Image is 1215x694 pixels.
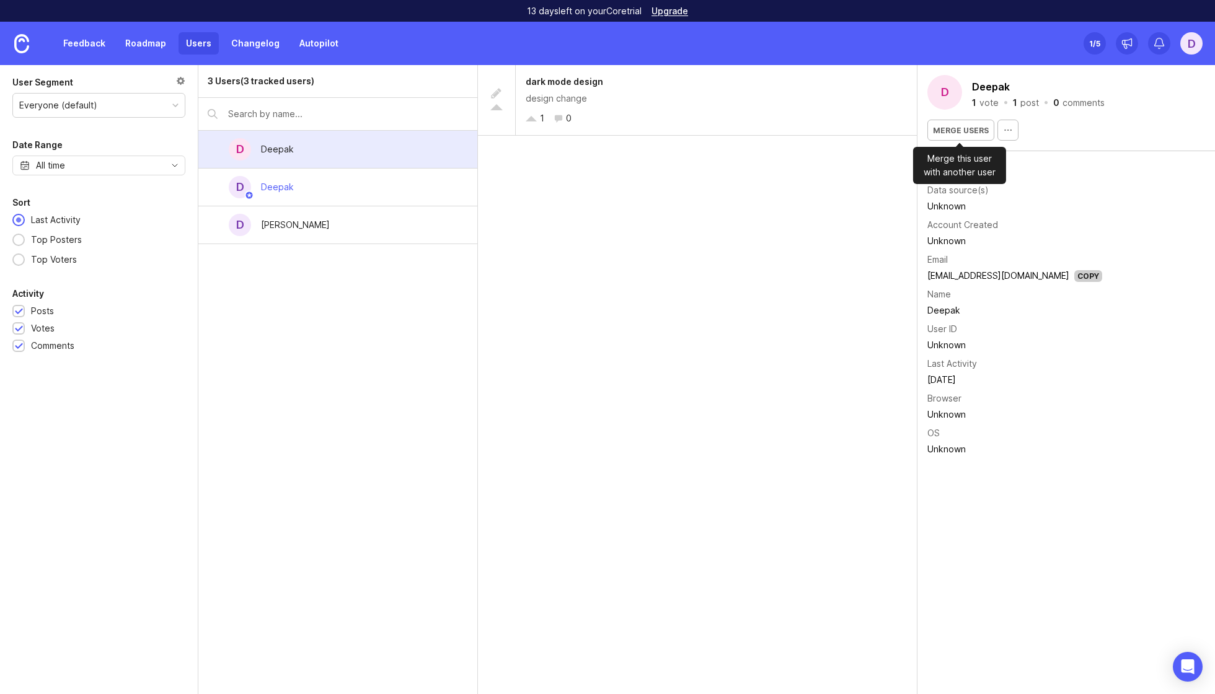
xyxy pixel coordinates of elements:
[1013,99,1017,107] div: 1
[261,180,294,194] div: Deepak
[927,161,1205,171] div: User details
[1084,32,1106,55] button: 1/5
[19,99,97,112] div: Everyone (default)
[972,99,976,107] div: 1
[927,302,1102,318] td: Deepak
[927,322,957,336] div: User ID
[927,218,998,232] div: Account Created
[224,32,287,55] a: Changelog
[927,120,994,141] button: Merge users
[31,339,74,353] div: Comments
[229,138,251,160] div: D
[927,441,1102,457] td: Unknown
[913,147,1006,184] div: Merge this user with another user
[1020,99,1039,107] div: post
[25,213,87,227] div: Last Activity
[927,75,962,110] div: D
[229,214,251,236] div: D
[31,304,54,318] div: Posts
[292,32,346,55] a: Autopilot
[1043,99,1049,107] div: ·
[36,159,65,172] div: All time
[261,218,330,232] div: [PERSON_NAME]
[927,406,1102,423] td: Unknown
[1053,99,1059,107] div: 0
[927,253,948,266] div: Email
[1180,32,1203,55] button: D
[652,7,688,15] a: Upgrade
[1002,99,1009,107] div: ·
[927,198,1102,214] td: Unknown
[526,76,603,87] span: dark mode design
[228,107,468,121] input: Search by name...
[31,322,55,335] div: Votes
[14,34,29,53] img: Canny Home
[979,99,999,107] div: vote
[927,270,1069,281] a: [EMAIL_ADDRESS][DOMAIN_NAME]
[118,32,174,55] a: Roadmap
[478,65,917,136] a: dark mode designdesign change10
[927,338,1102,352] div: Unknown
[1063,99,1105,107] div: comments
[540,112,544,125] div: 1
[927,392,961,405] div: Browser
[12,138,63,152] div: Date Range
[179,32,219,55] a: Users
[927,234,1102,248] div: Unknown
[566,112,572,125] div: 0
[927,357,977,371] div: Last Activity
[25,253,83,266] div: Top Voters
[208,74,314,88] div: 3 Users (3 tracked users)
[245,191,254,200] img: member badge
[927,288,951,301] div: Name
[12,286,44,301] div: Activity
[970,77,1012,96] button: Deepak
[927,426,940,440] div: OS
[25,233,88,247] div: Top Posters
[1089,35,1100,52] div: 1 /5
[927,183,989,197] div: Data source(s)
[1173,652,1203,682] div: Open Intercom Messenger
[165,160,185,170] svg: toggle icon
[12,195,30,210] div: Sort
[56,32,113,55] a: Feedback
[933,126,989,135] span: Merge users
[527,5,642,17] p: 13 days left on your Core trial
[526,92,907,105] div: design change
[229,176,251,198] div: D
[927,374,956,385] time: [DATE]
[261,143,294,156] div: Deepak
[1074,270,1102,282] div: Copy
[12,75,73,90] div: User Segment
